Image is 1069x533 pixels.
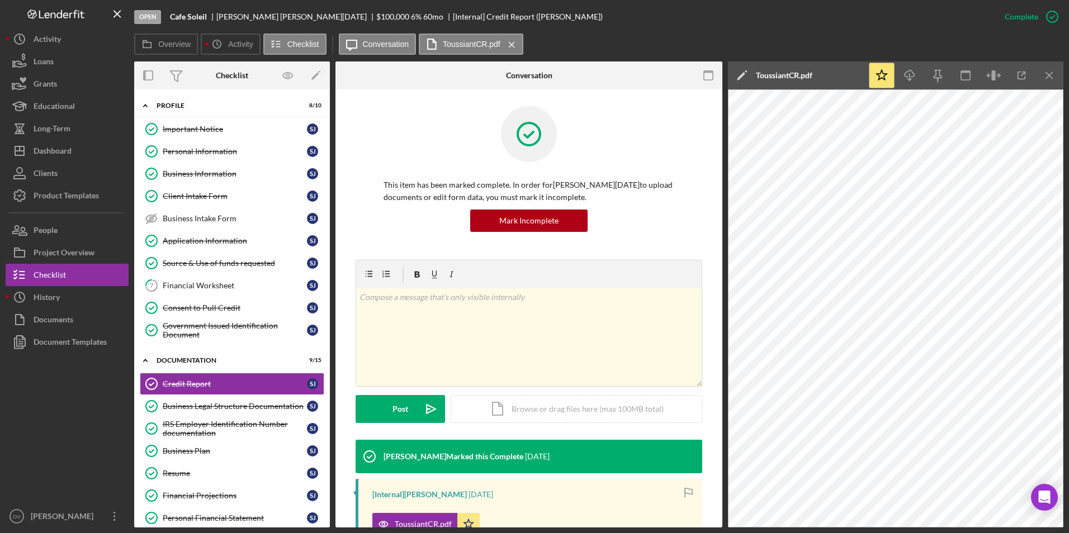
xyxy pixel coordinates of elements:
[157,102,294,109] div: Profile
[163,169,307,178] div: Business Information
[307,378,318,389] div: S J
[6,241,129,264] button: Project Overview
[134,34,198,55] button: Overview
[140,140,324,163] a: Personal InformationSJ
[6,219,129,241] button: People
[216,12,376,21] div: [PERSON_NAME] [PERSON_NAME][DATE]
[34,28,61,53] div: Activity
[163,491,307,500] div: Financial Projections
[140,118,324,140] a: Important NoticeSJ
[6,162,129,184] button: Clients
[13,513,21,520] text: OV
[150,282,154,289] tspan: 7
[140,507,324,529] a: Personal Financial StatementSJ
[163,402,307,411] div: Business Legal Structure Documentation
[392,395,408,423] div: Post
[163,259,307,268] div: Source & Use of funds requested
[28,505,101,530] div: [PERSON_NAME]
[140,230,324,252] a: Application InformationSJ
[6,95,129,117] button: Educational
[201,34,260,55] button: Activity
[376,12,409,21] span: $100,000
[140,395,324,417] a: Business Legal Structure DocumentationSJ
[140,274,324,297] a: 7Financial WorksheetSJ
[34,219,58,244] div: People
[443,40,500,49] label: ToussiantCR.pdf
[395,520,452,529] div: ToussiantCR.pdf
[6,286,129,308] button: History
[140,185,324,207] a: Client Intake FormSJ
[140,163,324,185] a: Business InformationSJ
[140,373,324,395] a: Credit ReportSJ
[34,308,73,334] div: Documents
[499,210,559,232] div: Mark Incomplete
[307,302,318,313] div: S J
[34,286,60,311] div: History
[384,452,523,461] div: [PERSON_NAME] Marked this Complete
[157,357,294,364] div: Documentation
[6,264,129,286] button: Checklist
[307,423,318,434] div: S J
[140,252,324,274] a: Source & Use of funds requestedSJ
[6,117,129,140] button: Long-Term
[6,50,129,73] a: Loans
[163,420,307,437] div: IRS Employer Identification Number documentation
[6,73,129,95] button: Grants
[134,10,161,24] div: Open
[163,321,307,339] div: Government Issued Identification Document
[163,303,307,312] div: Consent to Pull Credit
[34,140,72,165] div: Dashboard
[163,446,307,455] div: Business Plan
[140,417,324,440] a: IRS Employer Identification Number documentationSJ
[372,490,467,499] div: [Internal] [PERSON_NAME]
[307,146,318,157] div: S J
[301,357,321,364] div: 9 / 15
[6,28,129,50] button: Activity
[34,162,58,187] div: Clients
[163,236,307,245] div: Application Information
[363,40,409,49] label: Conversation
[307,123,318,135] div: S J
[163,379,307,388] div: Credit Report
[307,213,318,224] div: S J
[506,71,552,80] div: Conversation
[163,214,307,223] div: Business Intake Form
[307,168,318,179] div: S J
[34,95,75,120] div: Educational
[6,140,129,162] a: Dashboard
[423,12,443,21] div: 60 mo
[158,40,191,49] label: Overview
[140,440,324,462] a: Business PlanSJ
[307,191,318,202] div: S J
[307,512,318,524] div: S J
[1005,6,1038,28] div: Complete
[469,490,493,499] time: 2025-10-02 17:32
[307,325,318,336] div: S J
[140,484,324,507] a: Financial ProjectionsSJ
[228,40,253,49] label: Activity
[163,469,307,478] div: Resume
[356,395,445,423] button: Post
[163,192,307,201] div: Client Intake Form
[34,264,66,289] div: Checklist
[301,102,321,109] div: 8 / 10
[34,184,99,210] div: Product Templates
[756,71,812,80] div: ToussiantCR.pdf
[307,490,318,501] div: S J
[6,331,129,353] a: Document Templates
[307,258,318,269] div: S J
[994,6,1063,28] button: Complete
[307,468,318,479] div: S J
[6,308,129,331] button: Documents
[6,184,129,207] a: Product Templates
[140,462,324,484] a: ResumeSJ
[163,513,307,522] div: Personal Financial Statement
